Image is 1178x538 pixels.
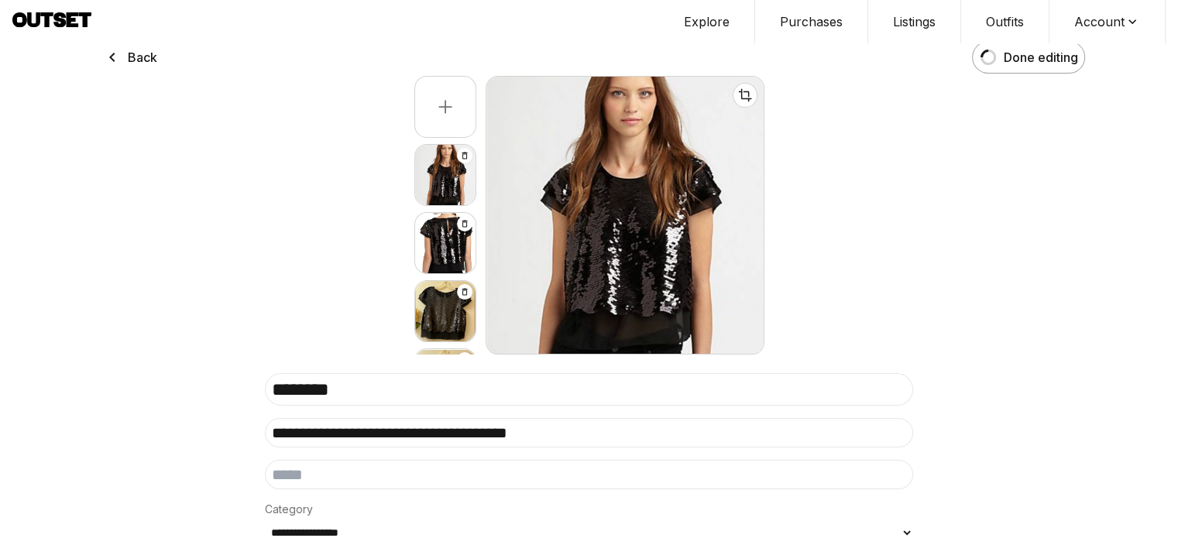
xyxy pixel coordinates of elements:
[486,77,764,354] img: Main Product Image
[128,48,157,67] span: Back
[94,39,167,76] button: Back
[457,284,472,300] button: Delete image
[457,216,472,231] button: Delete image
[457,148,472,163] button: Delete image
[265,502,913,517] p: Category
[972,41,1085,74] button: Done editing
[457,352,472,368] button: Delete image
[1004,48,1078,67] span: Done editing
